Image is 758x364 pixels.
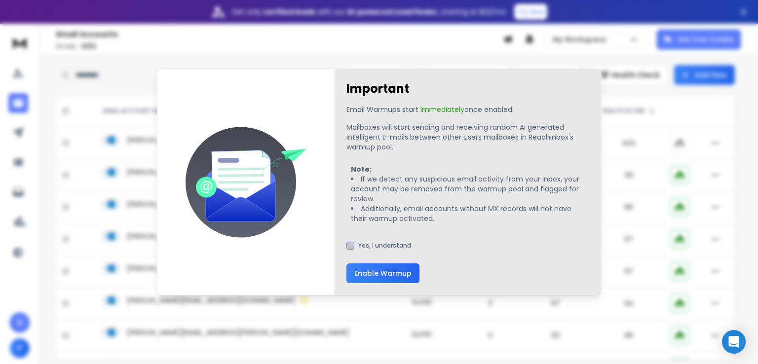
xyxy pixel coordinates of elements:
li: Additionally, email accounts without MX records will not have their warmup activated. [351,204,584,223]
button: Enable Warmup [346,263,419,283]
span: Immediately [420,105,464,114]
p: Email Warmups start once enabled. [346,105,514,114]
label: Yes, I understand [358,242,411,250]
li: If we detect any suspicious email activity from your inbox, your account may be removed from the ... [351,174,584,204]
div: Open Intercom Messenger [722,330,746,354]
h1: Important [346,81,409,97]
p: Note: [351,164,584,174]
p: Mailboxes will start sending and receiving random AI generated intelligent E-mails between other ... [346,122,589,152]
